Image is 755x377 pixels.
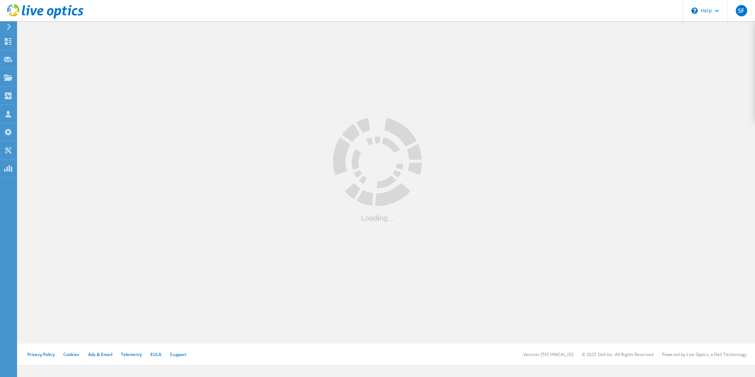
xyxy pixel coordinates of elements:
[170,351,187,357] a: Support
[121,351,142,357] a: Telemetry
[333,214,422,222] div: Loading...
[63,351,80,357] a: Cookies
[7,15,84,20] a: Live Optics Dashboard
[150,351,161,357] a: EULA
[738,8,744,14] span: SF
[691,7,698,14] svg: \n
[523,351,573,357] li: Version: [TECHNICAL_ID]
[88,351,112,357] a: Ads & Email
[662,351,746,357] li: Powered by Live Optics, a Dell Technology
[27,351,55,357] a: Privacy Policy
[582,351,653,357] li: © 2025 Dell Inc. All Rights Reserved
